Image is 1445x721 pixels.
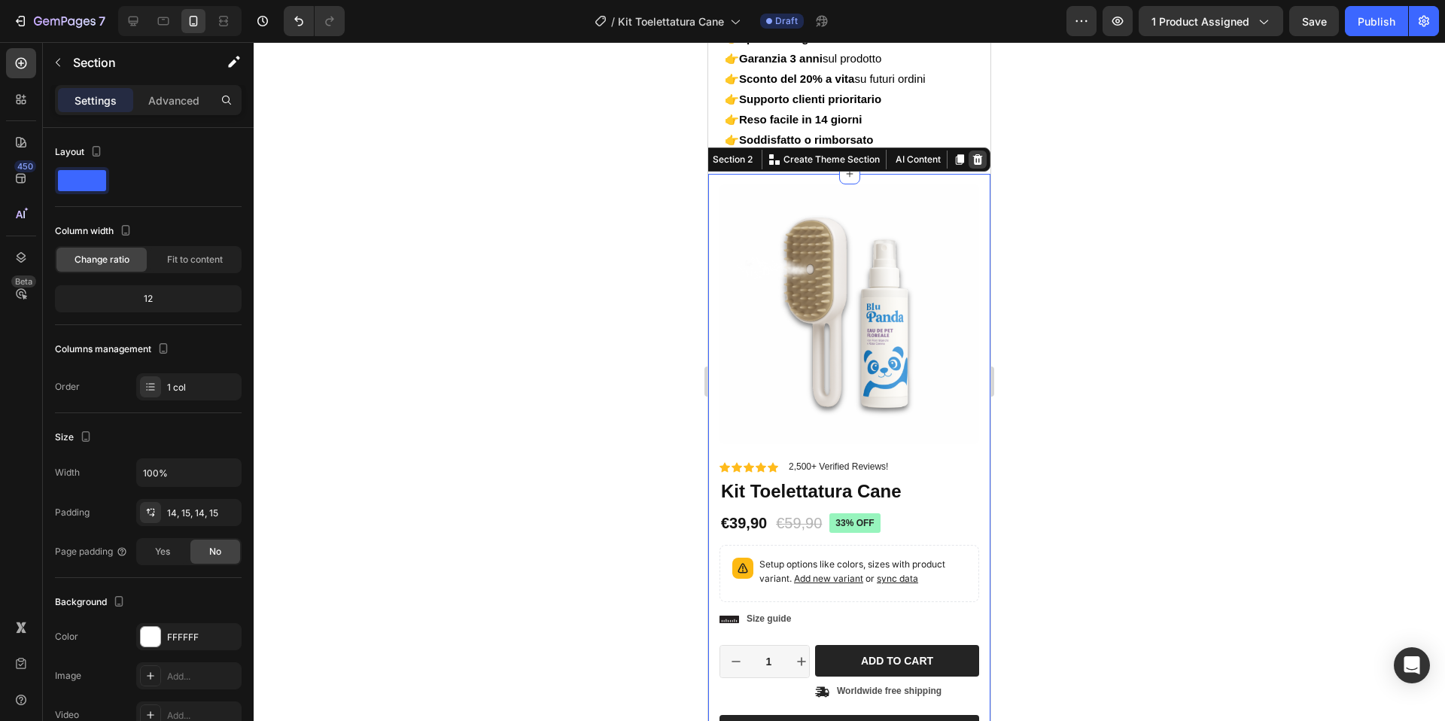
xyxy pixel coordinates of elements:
p: 7 [99,12,105,30]
p: Advanced [148,93,199,108]
span: 1 product assigned [1151,14,1249,29]
div: Layout [55,142,105,163]
span: Yes [155,545,170,558]
span: No [209,545,221,558]
div: Image [55,669,81,683]
button: 1 product assigned [1139,6,1283,36]
span: Draft [775,14,798,28]
div: 450 [14,160,36,172]
div: Size [55,427,95,448]
span: Save [1302,15,1327,28]
iframe: Design area [708,42,990,721]
button: Save [1289,6,1339,36]
span: Kit Toelettatura Cane [618,14,724,29]
span: / [611,14,615,29]
div: Add... [167,670,238,683]
div: Width [55,466,80,479]
div: Beta [11,275,36,287]
div: Undo/Redo [284,6,345,36]
div: Column width [55,221,135,242]
div: Columns management [55,339,172,360]
button: Publish [1345,6,1408,36]
div: Order [55,380,80,394]
button: 7 [6,6,112,36]
div: 12 [58,288,239,309]
div: 14, 15, 14, 15 [167,507,238,520]
span: Fit to content [167,253,223,266]
span: Change ratio [75,253,129,266]
p: Settings [75,93,117,108]
div: Padding [55,506,90,519]
div: Publish [1358,14,1395,29]
div: Color [55,630,78,643]
div: Open Intercom Messenger [1394,647,1430,683]
div: Background [55,592,128,613]
div: FFFFFF [167,631,238,644]
div: Page padding [55,545,128,558]
input: Auto [137,459,241,486]
p: Section [73,53,196,71]
div: 1 col [167,381,238,394]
